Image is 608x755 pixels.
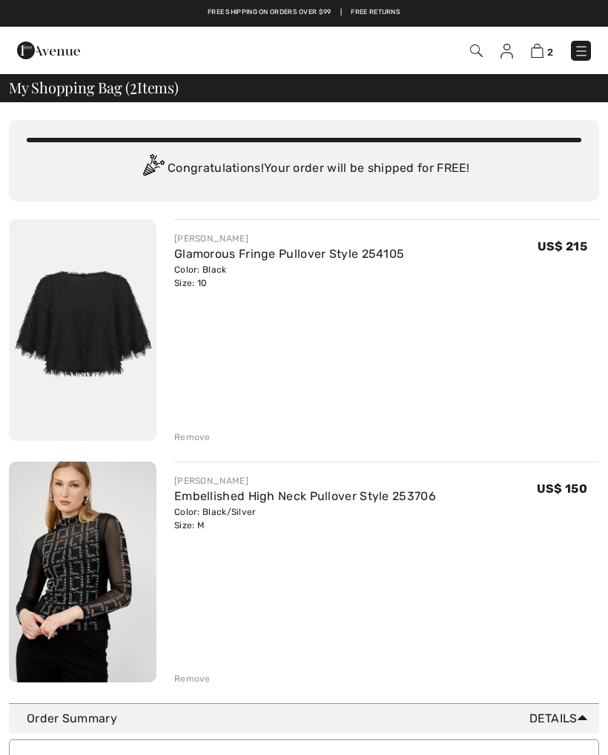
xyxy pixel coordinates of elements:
a: Glamorous Fringe Pullover Style 254105 [174,247,404,261]
span: US$ 150 [537,482,587,496]
div: Congratulations! Your order will be shipped for FREE! [27,154,581,184]
div: [PERSON_NAME] [174,232,404,245]
span: My Shopping Bag ( Items) [9,80,179,95]
img: Glamorous Fringe Pullover Style 254105 [9,219,156,441]
a: Free Returns [351,7,400,18]
div: Color: Black Size: 10 [174,263,404,290]
div: Color: Black/Silver Size: M [174,505,436,532]
span: 2 [130,76,137,96]
a: 1ère Avenue [17,42,80,56]
span: US$ 215 [538,239,587,253]
div: [PERSON_NAME] [174,474,436,488]
img: Menu [574,44,589,59]
img: Shopping Bag [531,44,543,58]
a: Free shipping on orders over $99 [208,7,331,18]
div: Order Summary [27,710,593,728]
a: Embellished High Neck Pullover Style 253706 [174,489,436,503]
div: Remove [174,430,211,444]
img: Congratulation2.svg [138,154,168,184]
img: 1ère Avenue [17,36,80,65]
span: | [340,7,342,18]
img: My Info [500,44,513,59]
span: Details [529,710,593,728]
img: Embellished High Neck Pullover Style 253706 [9,462,156,683]
a: 2 [531,41,553,59]
img: Search [470,44,483,57]
div: Remove [174,672,211,685]
span: 2 [547,47,553,58]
